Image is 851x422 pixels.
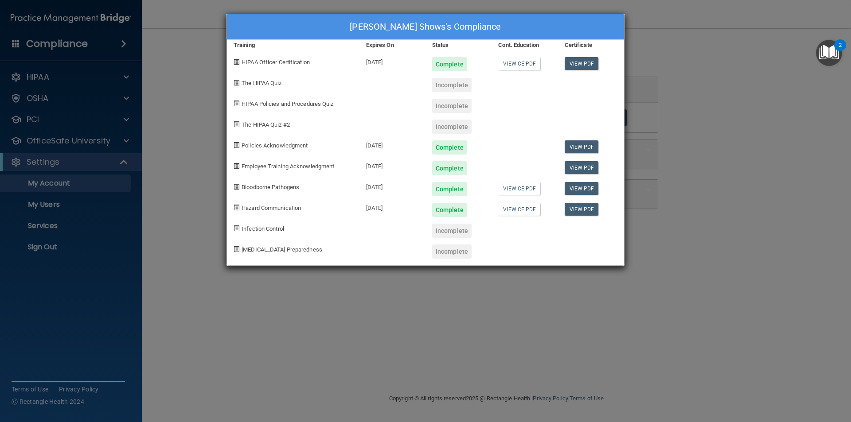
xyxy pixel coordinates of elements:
[227,14,624,40] div: [PERSON_NAME] Shows's Compliance
[558,40,624,50] div: Certificate
[432,203,467,217] div: Complete
[242,246,322,253] span: [MEDICAL_DATA] Preparedness
[242,59,310,66] span: HIPAA Officer Certification
[242,142,308,149] span: Policies Acknowledgment
[565,203,599,216] a: View PDF
[432,161,467,175] div: Complete
[359,50,425,71] div: [DATE]
[565,57,599,70] a: View PDF
[565,182,599,195] a: View PDF
[565,161,599,174] a: View PDF
[425,40,492,50] div: Status
[432,140,467,155] div: Complete
[359,175,425,196] div: [DATE]
[242,101,333,107] span: HIPAA Policies and Procedures Quiz
[242,121,290,128] span: The HIPAA Quiz #2
[432,120,472,134] div: Incomplete
[227,40,359,50] div: Training
[432,78,472,92] div: Incomplete
[432,182,467,196] div: Complete
[359,40,425,50] div: Expires On
[242,225,284,232] span: Infection Control
[492,40,558,50] div: Cont. Education
[359,196,425,217] div: [DATE]
[242,205,301,211] span: Hazard Communication
[432,99,472,113] div: Incomplete
[498,182,540,195] a: View CE PDF
[432,57,467,71] div: Complete
[242,163,334,170] span: Employee Training Acknowledgment
[498,203,540,216] a: View CE PDF
[359,155,425,175] div: [DATE]
[498,57,540,70] a: View CE PDF
[242,184,299,190] span: Bloodborne Pathogens
[816,40,842,66] button: Open Resource Center, 2 new notifications
[359,134,425,155] div: [DATE]
[242,80,281,86] span: The HIPAA Quiz
[839,45,842,57] div: 2
[432,244,472,259] div: Incomplete
[565,140,599,153] a: View PDF
[432,224,472,238] div: Incomplete
[698,359,840,395] iframe: Drift Widget Chat Controller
